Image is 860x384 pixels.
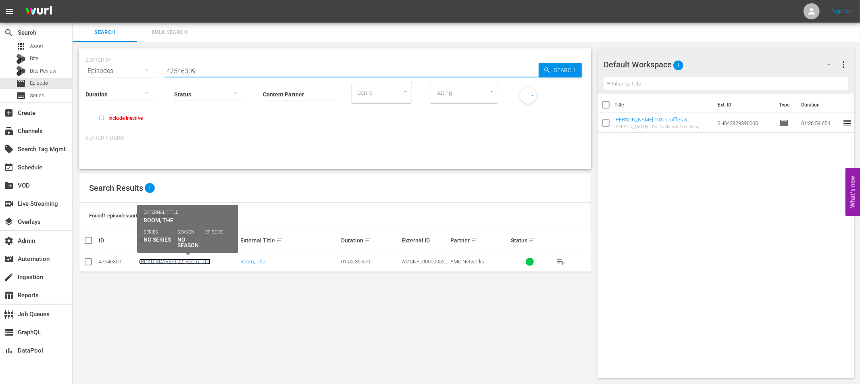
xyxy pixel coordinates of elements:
[77,28,132,37] span: Search
[4,309,14,319] span: Job Queues
[471,237,478,244] span: sort
[30,42,43,50] span: Asset
[4,199,14,209] span: Live Streaming
[839,60,848,69] span: more_vert
[108,115,143,122] span: Include Inactive
[30,92,44,100] span: Series
[30,67,56,75] span: Bits Review
[673,57,683,74] span: 1
[551,63,582,77] span: Search
[99,237,137,244] div: ID
[450,259,484,265] span: AMC Networks
[89,213,175,219] span: Found 1 episodes sorted by: relevance
[4,108,14,118] span: Create
[845,168,860,216] button: Open Feedback Widget
[139,236,238,245] div: Internal Title
[774,94,796,116] th: Type
[798,113,842,133] td: 01:36:59.654
[4,328,14,337] span: GraphQL
[539,63,582,77] button: Search
[4,254,14,264] span: Automation
[796,94,845,116] th: Duration
[4,346,14,355] span: DataPool
[341,236,399,245] div: Duration
[488,88,496,95] button: Open
[4,236,14,246] span: Admin
[364,237,372,244] span: sort
[529,237,536,244] span: sort
[4,272,14,282] span: Ingestion
[85,60,156,82] div: Episodes
[4,290,14,300] span: Reports
[240,259,265,265] a: Room, The
[4,28,14,38] span: Search
[402,259,448,271] span: AMCNFL0000005272TV
[402,88,409,95] button: Open
[614,117,691,129] a: [PERSON_NAME] 103: Truffles & Treachery
[16,79,26,88] span: Episode
[240,236,339,245] div: External Title
[402,237,448,244] div: External ID
[552,252,571,271] button: playlist_add
[614,124,711,129] div: [PERSON_NAME] 103: Truffles & Treachery
[4,144,14,154] span: Search Tag Mgmt
[511,236,549,245] div: Status
[842,118,852,127] span: reorder
[30,54,39,63] span: Bits
[99,259,137,265] div: 47546309
[30,79,48,87] span: Episode
[450,236,508,245] div: Partner
[89,183,143,193] span: Search Results
[142,28,197,37] span: Bulk Search
[4,181,14,190] span: VOD
[16,42,26,51] span: Asset
[16,66,26,76] div: Bits Review
[839,55,848,74] button: more_vert
[341,259,399,265] div: 01:52:36.870
[4,126,14,136] span: Channels
[5,6,15,16] span: menu
[19,2,58,21] img: ans4CAIJ8jUAAAAAAAAAAAAAAAAAAAAAAAAgQb4GAAAAAAAAAAAAAAAAAAAAAAAAJMjXAAAAAAAAAAAAAAAAAAAAAAAAgAT5G...
[174,237,181,244] span: sort
[4,163,14,172] span: Schedule
[85,135,585,142] p: Search Filters:
[714,113,776,133] td: SH042829390000
[145,183,155,193] span: 1
[16,91,26,100] span: Series
[831,8,852,15] a: Sign Out
[276,237,283,244] span: sort
[4,217,14,227] span: Overlays
[16,54,26,64] div: Bits
[779,118,789,128] span: Episode
[139,259,210,265] a: (ROKU SCARES) 02: Room, The
[604,53,839,76] div: Default Workspace
[713,94,774,116] th: Ext. ID
[614,94,713,116] th: Title
[556,257,566,267] span: playlist_add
